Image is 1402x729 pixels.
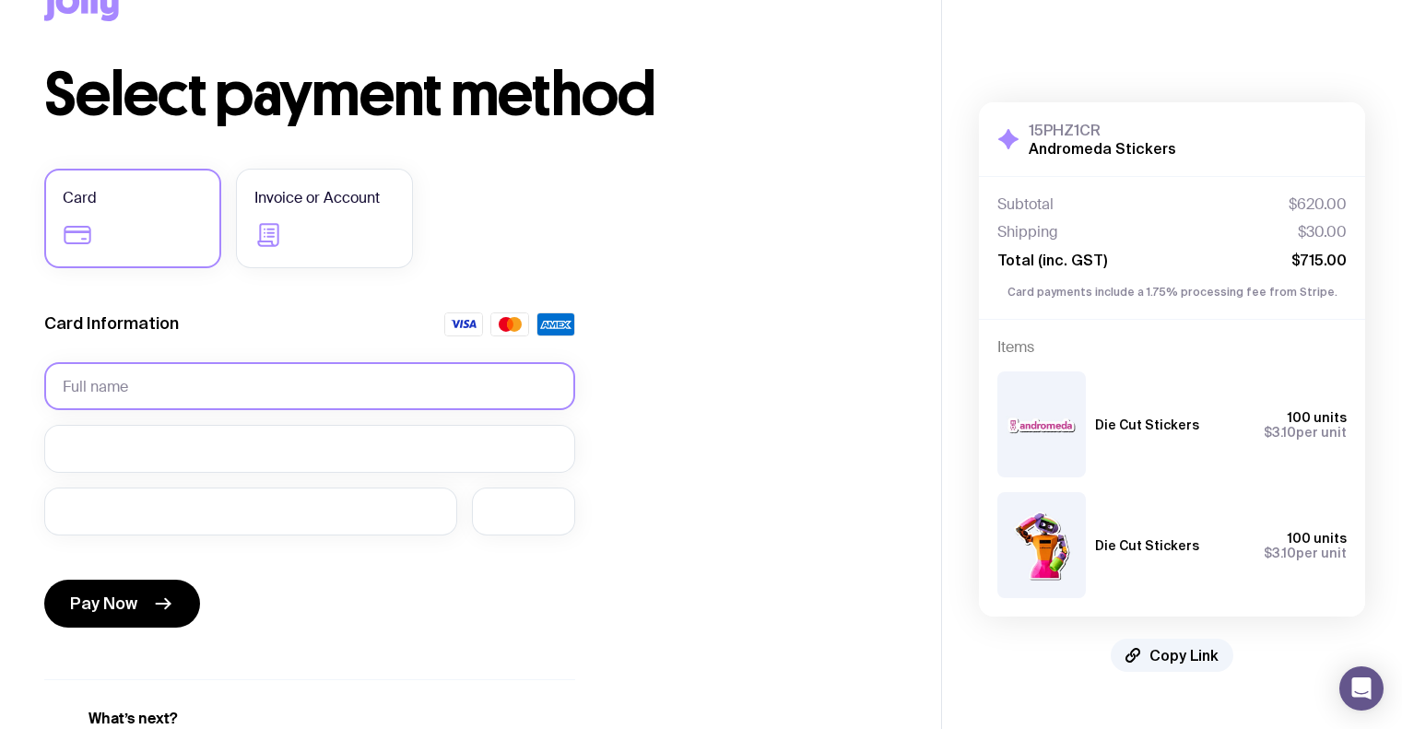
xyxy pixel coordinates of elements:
iframe: Secure card number input frame [63,440,557,457]
div: Open Intercom Messenger [1339,666,1384,711]
span: $620.00 [1289,195,1347,214]
span: 100 units [1288,410,1347,425]
h2: Andromeda Stickers [1029,139,1176,158]
span: per unit [1264,425,1347,440]
h4: Items [997,338,1347,357]
span: $3.10 [1264,425,1296,440]
input: Full name [44,362,575,410]
h3: Die Cut Stickers [1095,417,1199,432]
span: Total (inc. GST) [997,251,1107,269]
button: Copy Link [1111,639,1233,672]
span: $715.00 [1291,251,1347,269]
h5: What’s next? [88,710,575,728]
span: Invoice or Account [254,187,380,209]
p: Card payments include a 1.75% processing fee from Stripe. [997,284,1347,300]
span: Card [63,187,97,209]
h3: 15PHZ1CR [1029,121,1176,139]
span: 100 units [1288,531,1347,546]
span: $30.00 [1298,223,1347,241]
span: Copy Link [1149,646,1219,664]
span: $3.10 [1264,546,1296,560]
span: Shipping [997,223,1058,241]
span: per unit [1264,546,1347,560]
h3: Die Cut Stickers [1095,538,1199,553]
button: Pay Now [44,580,200,628]
span: Pay Now [70,593,137,615]
iframe: Secure expiration date input frame [63,502,439,520]
iframe: Secure CVC input frame [490,502,557,520]
span: Subtotal [997,195,1054,214]
label: Card Information [44,312,179,335]
h1: Select payment method [44,65,897,124]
